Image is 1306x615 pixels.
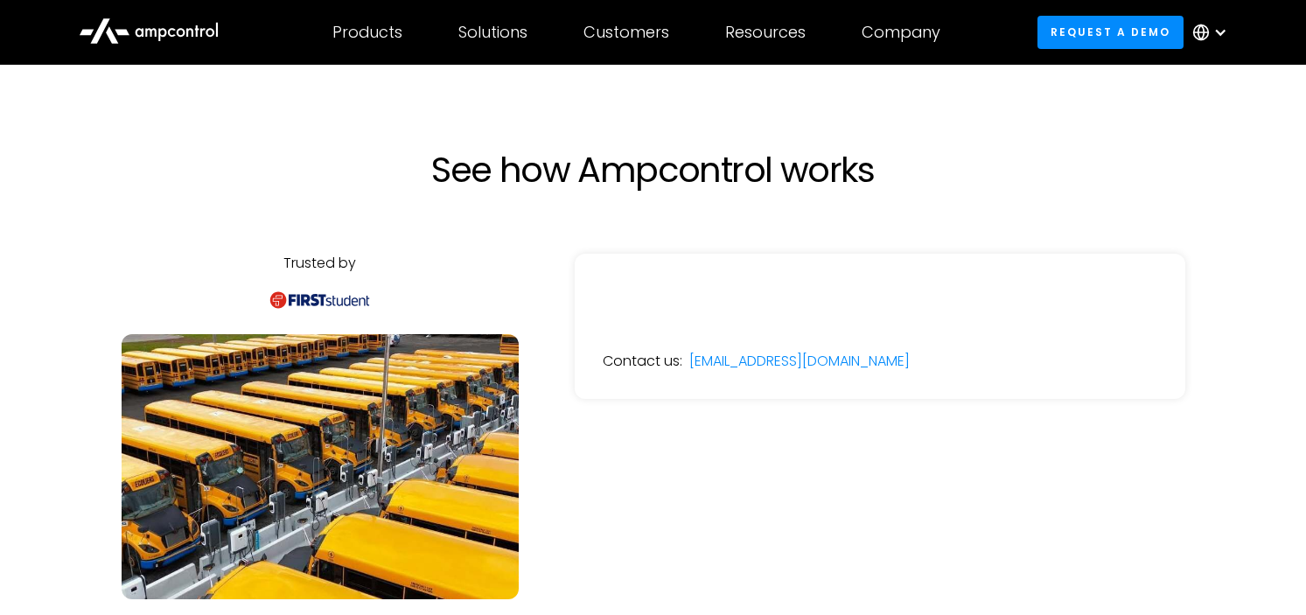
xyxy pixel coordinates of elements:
a: Request a demo [1037,16,1184,48]
a: [EMAIL_ADDRESS][DOMAIN_NAME] [689,352,910,371]
div: Products [332,23,402,42]
div: Solutions [458,23,527,42]
div: Company [862,23,940,42]
div: Contact us: [603,352,682,371]
div: Resources [725,23,806,42]
h1: See how Ampcontrol works [269,149,1038,191]
div: Customers [583,23,669,42]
